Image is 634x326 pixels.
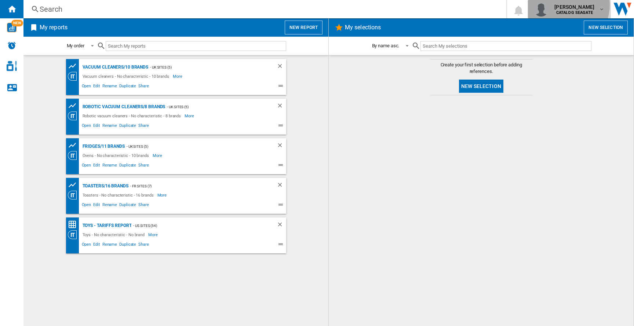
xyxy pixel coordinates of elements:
img: wise-card.svg [7,23,17,32]
div: Ovens - No characteristic - 10 brands [81,151,153,160]
span: Share [137,162,150,171]
span: NEW [11,20,23,26]
div: Delete [277,63,286,72]
div: Delete [277,142,286,151]
span: Edit [92,201,101,210]
span: Duplicate [118,83,137,91]
div: Category View [68,111,81,120]
span: Rename [101,201,118,210]
div: Toasters/16 brands [81,182,128,191]
div: Toasters - No characteristic - 16 brands [81,191,157,199]
div: Toys - Tariffs report [81,221,132,230]
div: Search [40,4,487,14]
span: Rename [101,122,118,131]
div: - UK Sites (5) [148,63,262,72]
div: By name asc. [372,43,400,48]
div: Prices and No. offers by brand graph [68,62,81,71]
span: Edit [92,83,101,91]
span: More [157,191,168,199]
span: Duplicate [118,241,137,250]
span: More [173,72,183,81]
div: Prices and No. offers by retailer graph [68,141,81,150]
div: Delete [277,102,286,111]
input: Search My selections [420,41,591,51]
button: New selection [459,80,503,93]
div: Fridges/11 brands [81,142,125,151]
div: Prices and No. offers by brand graph [68,101,81,110]
div: Prices and No. offers by brand graph [68,180,81,190]
span: Edit [92,162,101,171]
span: Edit [92,241,101,250]
span: More [153,151,163,160]
span: Share [137,83,150,91]
span: Rename [101,241,118,250]
div: Delete [277,221,286,230]
div: - US sites (54) [131,221,262,230]
span: Rename [101,162,118,171]
span: Share [137,122,150,131]
div: Vacuum cleaners - No characteristic - 10 brands [81,72,173,81]
div: - UK Sites (5) [125,142,262,151]
span: Duplicate [118,122,137,131]
h2: My selections [343,21,382,34]
span: Share [137,201,150,210]
span: Edit [92,122,101,131]
h2: My reports [38,21,69,34]
div: Vacuum cleaners/10 brands [81,63,149,72]
span: [PERSON_NAME] [554,3,594,11]
div: Category View [68,151,81,160]
input: Search My reports [106,41,286,51]
span: Share [137,241,150,250]
span: More [185,111,195,120]
img: profile.jpg [534,2,549,17]
b: CATALOG SEAGATE [556,10,593,15]
span: Open [81,201,92,210]
div: My order [67,43,84,48]
div: Category View [68,191,81,199]
div: - UK Sites (5) [165,102,262,111]
span: Open [81,122,92,131]
div: - FR Sites (7) [128,182,262,191]
span: Create your first selection before adding references. [430,62,533,75]
div: Category View [68,72,81,81]
span: Duplicate [118,201,137,210]
div: Price Matrix [68,220,81,229]
div: Category View [68,230,81,239]
div: Toys - No characteristic - No brand [81,230,149,239]
button: New report [285,21,323,34]
div: Robotic vacuum cleaners - No characteristic - 8 brands [81,111,185,120]
div: Delete [277,182,286,191]
span: More [148,230,159,239]
img: cosmetic-logo.svg [7,61,17,71]
button: New selection [584,21,628,34]
span: Open [81,162,92,171]
span: Open [81,83,92,91]
span: Rename [101,83,118,91]
img: alerts-logo.svg [7,41,16,50]
span: Open [81,241,92,250]
div: Robotic vacuum cleaners/8 brands [81,102,165,111]
span: Duplicate [118,162,137,171]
